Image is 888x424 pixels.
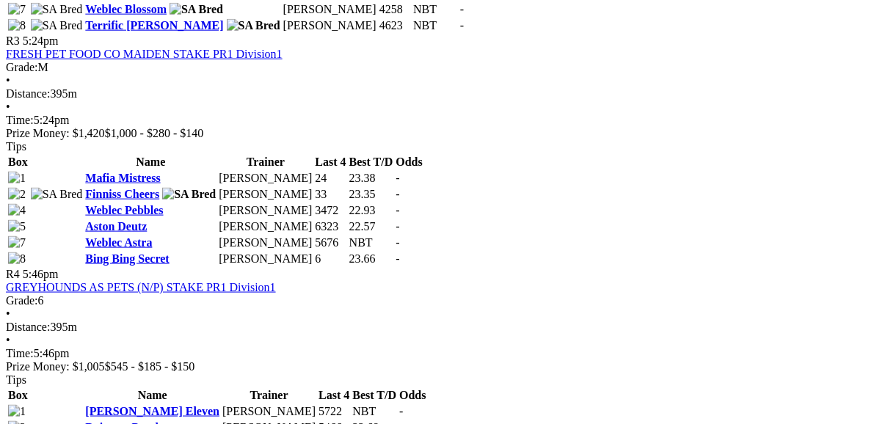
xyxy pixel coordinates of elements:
span: • [6,74,10,87]
td: NBT [412,18,458,33]
span: 5:24pm [23,34,59,47]
td: [PERSON_NAME] [222,404,316,419]
span: Time: [6,347,34,359]
th: Name [84,388,220,403]
td: [PERSON_NAME] [218,187,313,202]
span: - [396,236,399,249]
a: Mafia Mistress [85,172,160,184]
span: Grade: [6,61,38,73]
td: [PERSON_NAME] [283,2,377,17]
div: 6 [6,294,882,307]
div: Prize Money: $1,005 [6,360,882,373]
td: 24 [314,171,346,186]
span: - [399,405,403,417]
td: 23.35 [349,187,394,202]
img: SA Bred [31,188,83,201]
td: [PERSON_NAME] [218,219,313,234]
div: M [6,61,882,74]
th: Odds [398,388,426,403]
a: Weblec Pebbles [85,204,163,216]
td: 4623 [379,18,411,33]
span: $545 - $185 - $150 [105,360,195,373]
a: Finniss Cheers [85,188,159,200]
img: 4 [8,204,26,217]
span: - [460,19,464,32]
span: Box [8,389,28,401]
img: SA Bred [31,3,83,16]
img: 5 [8,220,26,233]
div: 395m [6,321,882,334]
td: [PERSON_NAME] [218,171,313,186]
div: Prize Money: $1,420 [6,127,882,140]
td: NBT [352,404,397,419]
th: Trainer [218,155,313,169]
td: [PERSON_NAME] [283,18,377,33]
span: - [396,204,399,216]
img: 1 [8,405,26,418]
span: Time: [6,114,34,126]
td: NBT [412,2,458,17]
td: 4258 [379,2,411,17]
a: Weblec Blossom [85,3,167,15]
a: Weblec Astra [85,236,152,249]
span: R3 [6,34,20,47]
img: 2 [8,188,26,201]
td: NBT [349,235,394,250]
td: 33 [314,187,346,202]
a: Terrific [PERSON_NAME] [85,19,223,32]
img: 8 [8,19,26,32]
a: Bing Bing Secret [85,252,169,265]
span: - [396,252,399,265]
a: GREYHOUNDS AS PETS (N/P) STAKE PR1 Division1 [6,281,276,293]
span: - [396,220,399,233]
a: Aston Deutz [85,220,147,233]
div: 5:46pm [6,347,882,360]
span: • [6,334,10,346]
th: Best T/D [352,388,397,403]
img: 1 [8,172,26,185]
div: 5:24pm [6,114,882,127]
span: - [396,188,399,200]
td: 3472 [314,203,346,218]
img: 8 [8,252,26,266]
span: Box [8,156,28,168]
span: Tips [6,373,26,386]
img: SA Bred [162,188,216,201]
td: [PERSON_NAME] [218,203,313,218]
td: 6323 [314,219,346,234]
span: - [396,172,399,184]
a: [PERSON_NAME] Eleven [85,405,219,417]
td: 23.38 [349,171,394,186]
span: - [460,3,464,15]
td: 6 [314,252,346,266]
span: Distance: [6,321,50,333]
img: 7 [8,3,26,16]
td: [PERSON_NAME] [218,235,313,250]
span: • [6,100,10,113]
td: 22.93 [349,203,394,218]
span: $1,000 - $280 - $140 [105,127,204,139]
span: R4 [6,268,20,280]
td: 23.66 [349,252,394,266]
td: 5676 [314,235,346,250]
th: Name [84,155,216,169]
th: Best T/D [349,155,394,169]
span: Distance: [6,87,50,100]
img: SA Bred [170,3,223,16]
img: SA Bred [31,19,83,32]
th: Odds [395,155,423,169]
span: Tips [6,140,26,153]
span: Grade: [6,294,38,307]
th: Last 4 [318,388,350,403]
img: 7 [8,236,26,249]
td: 5722 [318,404,350,419]
th: Trainer [222,388,316,403]
span: • [6,307,10,320]
th: Last 4 [314,155,346,169]
a: FRESH PET FOOD CO MAIDEN STAKE PR1 Division1 [6,48,283,60]
img: SA Bred [227,19,280,32]
span: 5:46pm [23,268,59,280]
td: [PERSON_NAME] [218,252,313,266]
td: 22.57 [349,219,394,234]
div: 395m [6,87,882,100]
